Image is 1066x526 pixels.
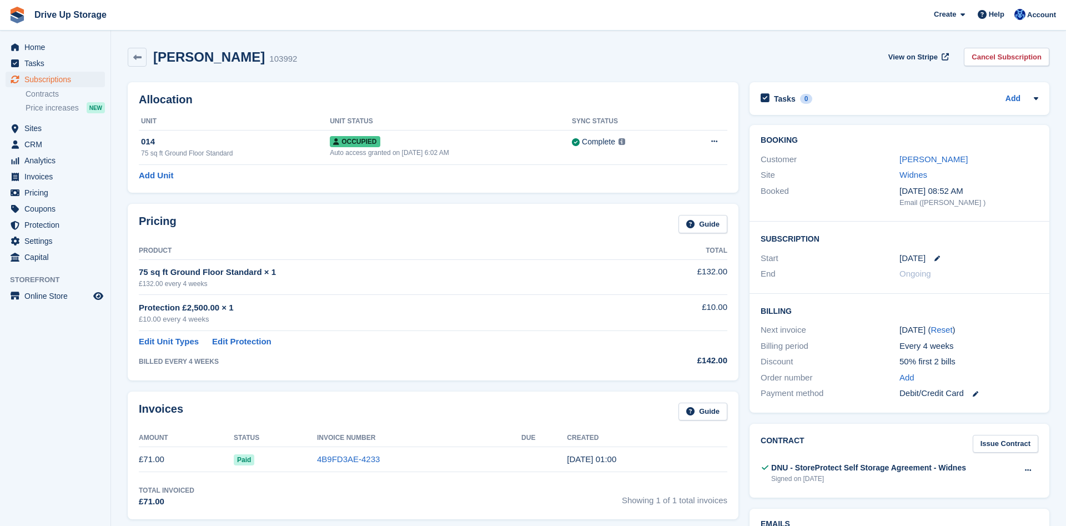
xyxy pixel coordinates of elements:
[24,233,91,249] span: Settings
[87,102,105,113] div: NEW
[26,103,79,113] span: Price increases
[139,495,194,508] div: £71.00
[1014,9,1025,20] img: Widnes Team
[934,9,956,20] span: Create
[26,102,105,114] a: Price increases NEW
[139,93,727,106] h2: Allocation
[139,242,621,260] th: Product
[24,121,91,136] span: Sites
[24,185,91,201] span: Pricing
[9,7,26,23] img: stora-icon-8386f47178a22dfd0bd8f6a31ec36ba5ce8667c1dd55bd0f319d3a0aa187defe.svg
[800,94,813,104] div: 0
[521,429,567,447] th: Due
[678,215,727,233] a: Guide
[24,137,91,152] span: CRM
[899,324,1038,337] div: [DATE] ( )
[884,48,951,66] a: View on Stripe
[761,153,899,166] div: Customer
[761,324,899,337] div: Next invoice
[330,113,572,131] th: Unit Status
[761,169,899,182] div: Site
[622,485,727,508] span: Showing 1 of 1 total invoices
[567,454,616,464] time: 2025-08-29 00:00:04 UTC
[6,249,105,265] a: menu
[572,113,680,131] th: Sync Status
[139,485,194,495] div: Total Invoiced
[899,252,926,265] time: 2025-08-29 00:00:00 UTC
[899,355,1038,368] div: 50% first 2 bills
[899,269,931,278] span: Ongoing
[234,454,254,465] span: Paid
[6,121,105,136] a: menu
[899,340,1038,353] div: Every 4 weeks
[989,9,1004,20] span: Help
[6,39,105,55] a: menu
[6,56,105,71] a: menu
[619,138,625,145] img: icon-info-grey-7440780725fd019a000dd9b08b2336e03edf1995a4989e88bcd33f0948082b44.svg
[317,454,380,464] a: 4B9FD3AE-4233
[621,259,727,294] td: £132.00
[269,53,297,66] div: 103992
[761,268,899,280] div: End
[212,335,271,348] a: Edit Protection
[621,242,727,260] th: Total
[6,217,105,233] a: menu
[139,113,330,131] th: Unit
[931,325,952,334] a: Reset
[6,169,105,184] a: menu
[899,185,1038,198] div: [DATE] 08:52 AM
[899,387,1038,400] div: Debit/Credit Card
[330,148,572,158] div: Auto access granted on [DATE] 6:02 AM
[139,335,199,348] a: Edit Unit Types
[24,56,91,71] span: Tasks
[317,429,521,447] th: Invoice Number
[899,154,968,164] a: [PERSON_NAME]
[6,137,105,152] a: menu
[24,153,91,168] span: Analytics
[24,288,91,304] span: Online Store
[1005,93,1020,106] a: Add
[621,295,727,331] td: £10.00
[141,136,330,148] div: 014
[899,372,914,384] a: Add
[24,201,91,217] span: Coupons
[139,215,177,233] h2: Pricing
[139,357,621,367] div: BILLED EVERY 4 WEEKS
[141,148,330,158] div: 75 sq ft Ground Floor Standard
[567,429,727,447] th: Created
[234,429,317,447] th: Status
[761,387,899,400] div: Payment method
[139,429,234,447] th: Amount
[10,274,110,285] span: Storefront
[24,39,91,55] span: Home
[888,52,938,63] span: View on Stripe
[678,403,727,421] a: Guide
[6,201,105,217] a: menu
[774,94,796,104] h2: Tasks
[761,435,804,453] h2: Contract
[761,355,899,368] div: Discount
[330,136,380,147] span: Occupied
[139,169,173,182] a: Add Unit
[761,340,899,353] div: Billing period
[761,185,899,208] div: Booked
[771,462,966,474] div: DNU - StoreProtect Self Storage Agreement - Widnes
[6,288,105,304] a: menu
[771,474,966,484] div: Signed on [DATE]
[24,249,91,265] span: Capital
[761,305,1038,316] h2: Billing
[761,233,1038,244] h2: Subscription
[1027,9,1056,21] span: Account
[26,89,105,99] a: Contracts
[6,185,105,201] a: menu
[153,49,265,64] h2: [PERSON_NAME]
[899,197,1038,208] div: Email ([PERSON_NAME] )
[6,153,105,168] a: menu
[139,279,621,289] div: £132.00 every 4 weeks
[973,435,1038,453] a: Issue Contract
[964,48,1049,66] a: Cancel Subscription
[582,136,615,148] div: Complete
[139,314,621,325] div: £10.00 every 4 weeks
[139,302,621,314] div: Protection £2,500.00 × 1
[92,289,105,303] a: Preview store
